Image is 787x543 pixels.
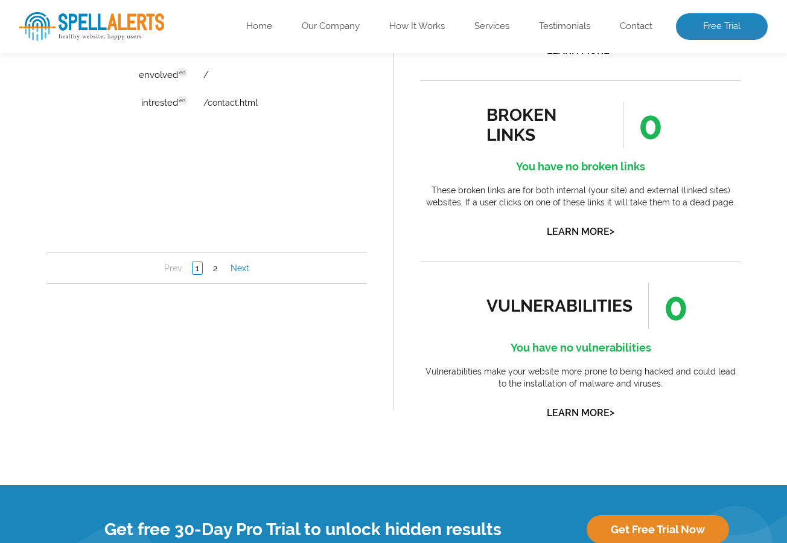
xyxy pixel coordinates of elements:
a: Contact [620,21,652,33]
td: enviroments [31,114,147,140]
h4: Get free 30-Day Pro Trial to unlock hidden results [19,519,587,539]
td: Ohine (4) [31,30,147,57]
a: How It Works [389,21,445,33]
th: Website Page [148,1,288,29]
td: encourge [31,86,147,112]
a: 2 [164,342,174,354]
td: envolved [31,141,147,168]
span: en [132,65,140,73]
td: intrested [31,169,147,196]
a: Learn More> [547,407,614,419]
th: Error Word [31,1,147,29]
div: broken links [486,105,596,145]
h4: You have no vulnerabilities [421,338,741,358]
a: / [157,122,162,132]
span: > [610,404,614,421]
span: en [132,148,140,156]
span: en [132,37,140,45]
span: en [132,120,140,129]
a: Free Trial [676,13,768,40]
a: 1 [145,341,156,355]
a: Next [181,342,206,354]
a: Home [246,21,272,33]
a: Services [474,21,509,33]
a: Testimonials [539,21,590,33]
a: / [157,94,162,104]
a: Learn More> [547,226,614,237]
h4: You have no broken links [421,157,741,176]
span: 0 [648,283,688,329]
span: > [610,223,614,240]
div: vulnerabilities [486,296,633,316]
td: Optex [31,58,147,85]
a: /lra-calendar.html [157,39,230,48]
a: Our Company [302,21,360,33]
p: These broken links are for both internal (your site) and external (linked sites) websites. If a u... [421,185,741,208]
span: en [132,92,140,101]
img: SpellAlerts [19,12,164,41]
a: /lra-calendar.html [157,66,230,76]
a: Learn More> [547,45,614,56]
a: / [157,150,162,159]
span: 0 [623,102,663,148]
span: en [132,176,140,184]
a: /contact.html [157,178,211,187]
p: Vulnerabilities make your website more prone to being hacked and could lead to the installation o... [421,366,741,390]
